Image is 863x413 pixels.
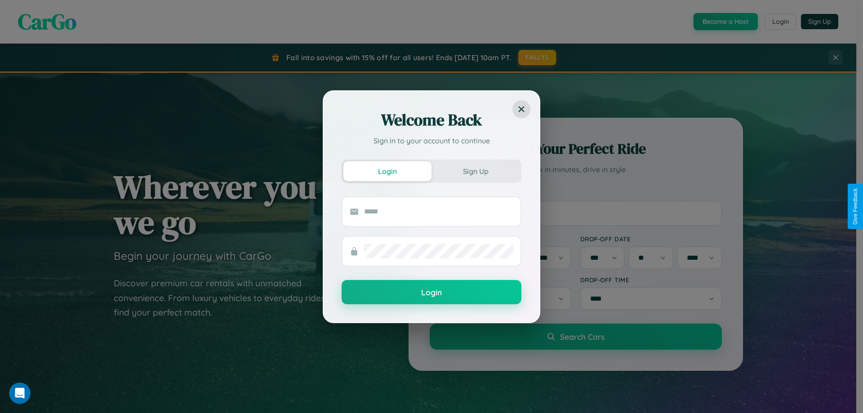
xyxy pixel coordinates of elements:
[852,188,859,225] div: Give Feedback
[342,135,521,146] p: Sign in to your account to continue
[342,109,521,131] h2: Welcome Back
[342,280,521,304] button: Login
[343,161,431,181] button: Login
[9,382,31,404] iframe: Intercom live chat
[431,161,520,181] button: Sign Up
